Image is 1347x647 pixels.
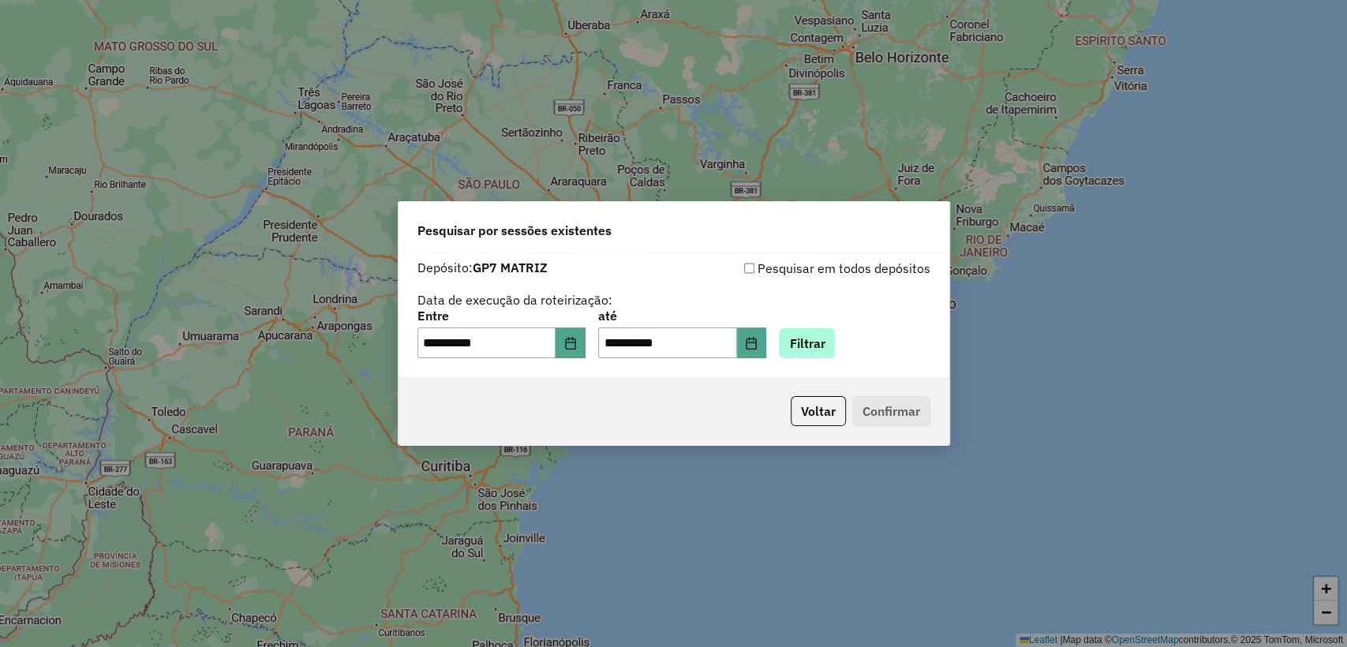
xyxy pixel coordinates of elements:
[598,306,766,325] label: até
[791,396,846,426] button: Voltar
[417,221,612,240] span: Pesquisar por sessões existentes
[473,260,548,275] strong: GP7 MATRIZ
[737,327,767,359] button: Choose Date
[417,258,548,277] label: Depósito:
[674,259,930,278] div: Pesquisar em todos depósitos
[556,327,586,359] button: Choose Date
[417,290,612,309] label: Data de execução da roteirização:
[417,306,586,325] label: Entre
[779,328,835,358] button: Filtrar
